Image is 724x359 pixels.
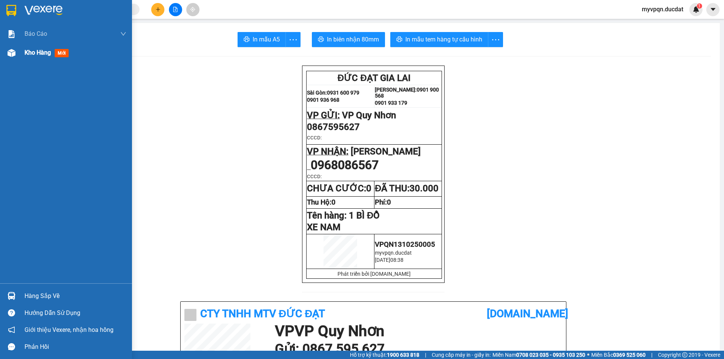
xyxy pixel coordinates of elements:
strong: 0931 600 979 [5,21,41,35]
span: Cung cấp máy in - giấy in: [432,351,491,359]
img: icon-new-feature [693,6,699,13]
span: Hỗ trợ kỹ thuật: [350,351,419,359]
span: 1 BÌ ĐỒ [349,210,380,221]
span: message [8,343,15,350]
strong: [PERSON_NAME]: [49,21,96,28]
strong: 0901 933 179 [49,37,86,44]
span: CCCD: [307,174,322,179]
span: notification [8,326,15,333]
span: 0 [387,198,391,206]
img: solution-icon [8,30,15,38]
button: file-add [169,3,182,16]
span: more [286,35,300,44]
b: [DOMAIN_NAME] [487,307,568,320]
button: printerIn mẫu A5 [238,32,286,47]
span: Tên hàng: [307,210,380,221]
span: VPQN1310250005 [375,240,435,249]
span: | [425,351,426,359]
strong: Sài Gòn: [307,90,327,96]
strong: 0931 600 979 [327,90,359,96]
span: plus [155,7,161,12]
span: | [651,351,652,359]
span: 0 [331,198,336,206]
span: aim [190,7,195,12]
span: Báo cáo [25,29,47,38]
strong: 0901 936 968 [307,97,339,103]
strong: Phí: [375,198,391,206]
button: printerIn biên nhận 80mm [312,32,385,47]
button: plus [151,3,164,16]
button: more [488,32,503,47]
span: XE NAM [307,222,341,232]
span: VP GỬI: [5,49,38,60]
span: In mẫu tem hàng tự cấu hình [405,35,482,44]
strong: 0901 900 568 [49,21,109,35]
div: Phản hồi [25,341,126,353]
strong: CHƯA CƯỚC: [307,183,371,194]
span: 30.000 [410,183,439,194]
button: aim [186,3,199,16]
strong: Sài Gòn: [5,21,28,28]
span: myvpqn.ducdat [375,250,412,256]
span: ĐỨC ĐẠT GIA LAI [337,73,411,83]
span: [DATE] [375,257,390,263]
span: Giới thiệu Vexere, nhận hoa hồng [25,325,114,335]
span: In mẫu A5 [253,35,280,44]
strong: 1900 633 818 [387,352,419,358]
strong: ĐÃ THU: [375,183,439,194]
b: CTy TNHH MTV ĐỨC ĐẠT [200,307,325,320]
button: caret-down [706,3,719,16]
span: CCCD: [307,135,322,141]
span: VP Quy Nhơn [342,110,396,121]
span: ĐỨC ĐẠT GIA LAI [21,7,94,18]
button: more [285,32,301,47]
span: printer [244,36,250,43]
span: mới [55,49,69,57]
span: VP NHẬN: [307,146,348,157]
span: more [488,35,503,44]
button: printerIn mẫu tem hàng tự cấu hình [390,32,488,47]
span: Miền Bắc [591,351,646,359]
td: Phát triển bởi [DOMAIN_NAME] [307,269,442,279]
span: question-circle [8,309,15,316]
span: Miền Nam [492,351,585,359]
span: VP GỬI: [307,110,340,121]
img: warehouse-icon [8,49,15,57]
span: caret-down [710,6,716,13]
span: 08:38 [390,257,403,263]
span: In biên nhận 80mm [327,35,379,44]
span: 1 [698,3,701,9]
span: myvpqn.ducdat [636,5,689,14]
span: [PERSON_NAME] [351,146,421,157]
span: down [120,31,126,37]
strong: 0901 933 179 [375,100,407,106]
span: 0968086567 [311,158,379,172]
img: warehouse-icon [8,292,15,300]
span: 0867595627 [307,122,360,132]
span: 0 [366,183,371,194]
strong: 0901 900 568 [375,87,439,99]
span: copyright [682,352,687,357]
div: Hướng dẫn sử dụng [25,307,126,319]
span: printer [318,36,324,43]
span: VP Quy Nhơn [40,49,94,60]
strong: Thu Hộ: [307,198,336,206]
strong: [PERSON_NAME]: [375,87,417,93]
sup: 1 [697,3,702,9]
h1: VP VP Quy Nhơn [275,324,558,339]
strong: 0708 023 035 - 0935 103 250 [516,352,585,358]
img: logo-vxr [6,5,16,16]
span: Kho hàng [25,49,51,56]
div: Hàng sắp về [25,290,126,302]
span: file-add [173,7,178,12]
span: ⚪️ [587,353,589,356]
span: printer [396,36,402,43]
strong: 0901 936 968 [5,37,42,44]
strong: 0369 525 060 [613,352,646,358]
